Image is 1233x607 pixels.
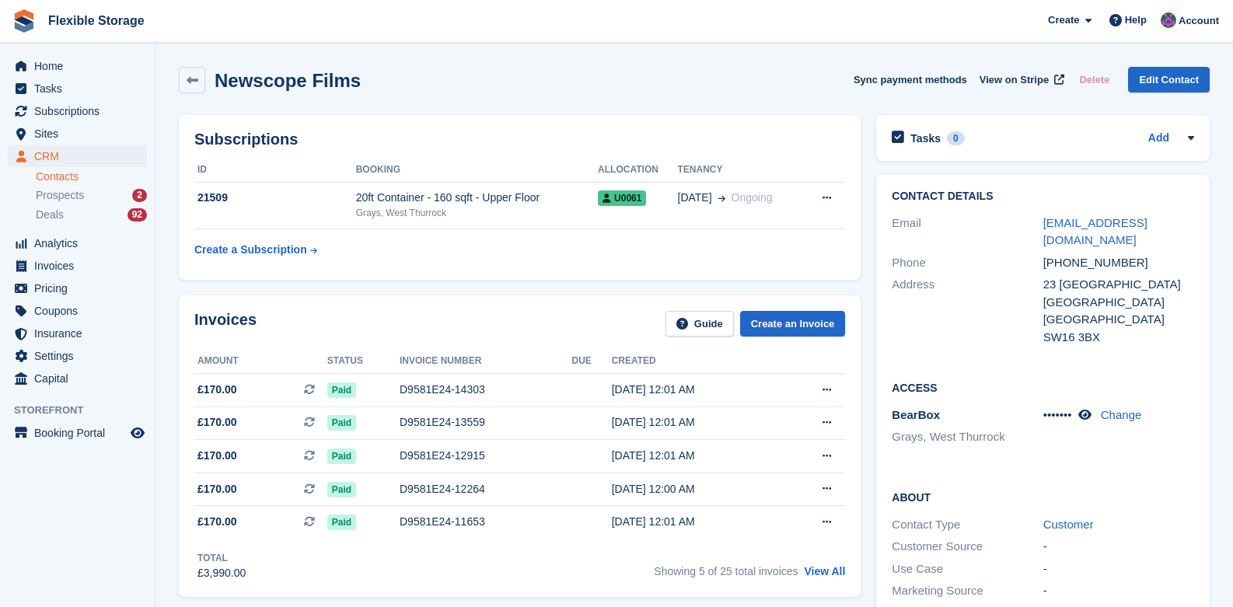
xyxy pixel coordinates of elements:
div: D9581E24-11653 [400,514,571,530]
span: Paid [327,382,356,398]
span: £170.00 [197,414,237,431]
a: Prospects 2 [36,187,147,204]
a: Add [1148,130,1169,148]
div: [GEOGRAPHIC_DATA] [1043,311,1194,329]
div: 21509 [194,190,356,206]
div: [DATE] 12:01 AM [612,448,780,464]
h2: Invoices [194,311,257,337]
div: Contact Type [892,516,1043,534]
a: Edit Contact [1128,67,1210,92]
a: Create a Subscription [194,235,317,264]
span: Paid [327,482,356,497]
h2: Subscriptions [194,131,845,148]
div: [PHONE_NUMBER] [1043,254,1194,272]
span: BearBox [892,408,940,421]
div: 23 [GEOGRAPHIC_DATA] [1043,276,1194,294]
a: menu [8,323,147,344]
div: [DATE] 12:01 AM [612,514,780,530]
a: Contacts [36,169,147,184]
span: Prospects [36,188,84,203]
span: Settings [34,345,127,367]
span: Insurance [34,323,127,344]
h2: Contact Details [892,190,1194,203]
span: ••••••• [1043,408,1072,421]
li: Grays, West Thurrock [892,428,1043,446]
button: Delete [1073,67,1116,92]
h2: Tasks [910,131,941,145]
span: Tasks [34,78,127,99]
span: U0061 [598,190,646,206]
div: Create a Subscription [194,242,307,258]
a: Customer [1043,518,1094,531]
span: Storefront [14,403,155,418]
div: - [1043,538,1194,556]
div: 0 [947,131,965,145]
a: [EMAIL_ADDRESS][DOMAIN_NAME] [1043,216,1147,247]
th: Tenancy [678,158,803,183]
div: 20ft Container - 160 sqft - Upper Floor [356,190,598,206]
span: Paid [327,415,356,431]
div: Email [892,215,1043,249]
span: Subscriptions [34,100,127,122]
span: £170.00 [197,514,237,530]
a: menu [8,123,147,145]
span: Ongoing [732,191,773,204]
span: £170.00 [197,448,237,464]
div: [DATE] 12:00 AM [612,481,780,497]
h2: Newscope Films [215,70,361,91]
th: Created [612,349,780,374]
span: Booking Portal [34,422,127,444]
a: Change [1101,408,1142,421]
a: Guide [665,311,734,337]
span: Paid [327,448,356,464]
th: Status [327,349,400,374]
div: Phone [892,254,1043,272]
span: Coupons [34,300,127,322]
div: Use Case [892,560,1043,578]
span: £170.00 [197,382,237,398]
span: [DATE] [678,190,712,206]
a: menu [8,232,147,254]
a: menu [8,422,147,444]
span: Help [1125,12,1147,28]
span: £170.00 [197,481,237,497]
div: Grays, West Thurrock [356,206,598,220]
a: menu [8,78,147,99]
a: menu [8,100,147,122]
span: Create [1048,12,1079,28]
span: Sites [34,123,127,145]
a: menu [8,145,147,167]
th: Due [571,349,611,374]
h2: Access [892,379,1194,395]
a: menu [8,300,147,322]
span: Deals [36,208,64,222]
div: Marketing Source [892,582,1043,600]
th: Amount [194,349,327,374]
div: - [1043,582,1194,600]
a: View All [804,565,845,577]
span: Invoices [34,255,127,277]
a: Create an Invoice [740,311,846,337]
a: menu [8,255,147,277]
a: menu [8,55,147,77]
span: Analytics [34,232,127,254]
div: Address [892,276,1043,346]
th: Allocation [598,158,677,183]
span: Capital [34,368,127,389]
span: Home [34,55,127,77]
div: SW16 3BX [1043,329,1194,347]
a: menu [8,277,147,299]
th: ID [194,158,356,183]
div: - [1043,560,1194,578]
div: [DATE] 12:01 AM [612,414,780,431]
span: Paid [327,515,356,530]
h2: About [892,489,1194,504]
a: Deals 92 [36,207,147,223]
span: Showing 5 of 25 total invoices [654,565,798,577]
div: D9581E24-13559 [400,414,571,431]
a: Flexible Storage [42,8,151,33]
th: Booking [356,158,598,183]
span: Pricing [34,277,127,299]
img: stora-icon-8386f47178a22dfd0bd8f6a31ec36ba5ce8667c1dd55bd0f319d3a0aa187defe.svg [12,9,36,33]
div: D9581E24-12915 [400,448,571,464]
